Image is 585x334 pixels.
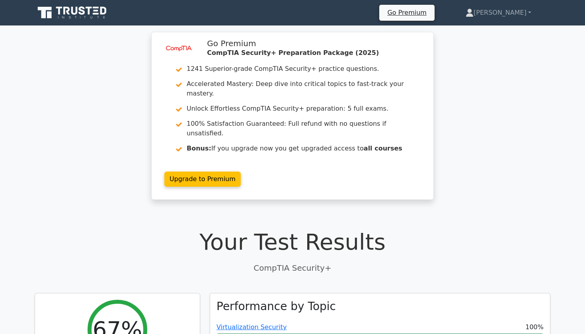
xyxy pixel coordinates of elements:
[35,229,550,255] h1: Your Test Results
[216,323,287,331] a: Virtualization Security
[35,262,550,274] p: CompTIA Security+
[382,7,431,18] a: Go Premium
[216,300,336,313] h3: Performance by Topic
[164,172,241,187] a: Upgrade to Premium
[525,322,544,332] span: 100%
[447,5,550,21] a: [PERSON_NAME]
